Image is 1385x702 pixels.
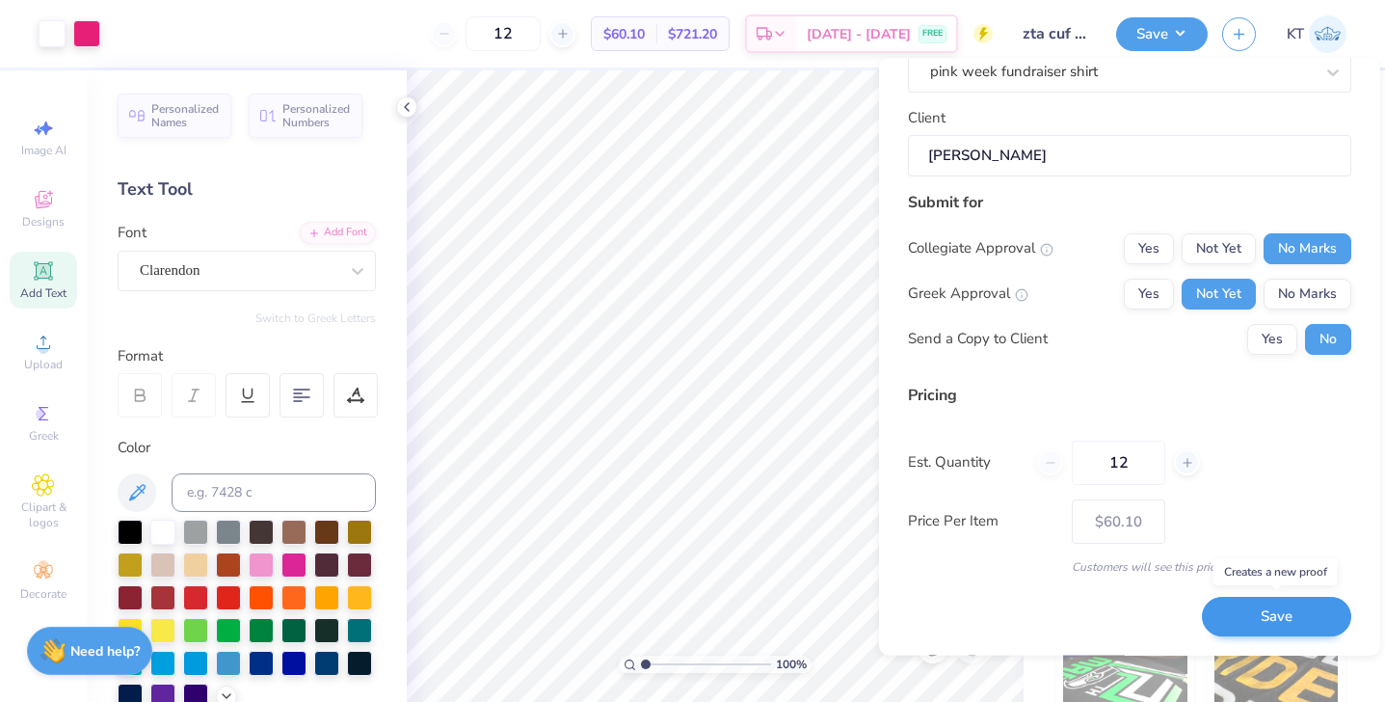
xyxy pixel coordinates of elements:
span: Clipart & logos [10,499,77,530]
span: Personalized Names [151,102,220,129]
span: Image AI [21,143,67,158]
span: [DATE] - [DATE] [807,24,911,44]
button: Save [1202,598,1351,637]
button: Not Yet [1182,233,1256,264]
input: Untitled Design [1007,14,1102,53]
label: Client [908,107,946,129]
div: Add Font [300,222,376,244]
button: Yes [1247,324,1297,355]
button: Not Yet [1182,279,1256,310]
button: Yes [1124,279,1174,310]
span: Greek [29,428,59,444]
label: Font [118,222,146,244]
span: KT [1287,23,1304,45]
div: Pricing [908,384,1351,407]
div: Color [118,437,376,459]
button: Save [1116,17,1208,51]
img: Kylie Teeple [1309,15,1346,53]
button: No Marks [1264,233,1351,264]
span: Add Text [20,285,67,301]
div: Send a Copy to Client [908,329,1048,351]
label: Price Per Item [908,511,1057,533]
strong: Need help? [70,642,140,661]
div: Greek Approval [908,283,1028,306]
span: Personalized Numbers [282,102,351,129]
input: e.g. Ethan Linker [908,136,1351,177]
span: 100 % [776,656,807,673]
div: Collegiate Approval [908,238,1053,260]
input: e.g. 7428 c [172,473,376,512]
div: Text Tool [118,176,376,202]
div: Format [118,345,378,367]
div: Creates a new proof [1213,558,1338,585]
input: – – [466,16,541,51]
button: Switch to Greek Letters [255,310,376,326]
span: Upload [24,357,63,372]
a: KT [1287,15,1346,53]
button: No [1305,324,1351,355]
span: Decorate [20,586,67,602]
div: Customers will see this price on HQ. [908,558,1351,576]
input: – – [1072,441,1165,485]
label: Est. Quantity [908,452,1023,474]
div: Submit for [908,191,1351,214]
button: No Marks [1264,279,1351,310]
span: FREE [922,27,943,40]
span: $60.10 [603,24,645,44]
span: $721.20 [668,24,717,44]
button: Yes [1124,233,1174,264]
span: Designs [22,214,65,229]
